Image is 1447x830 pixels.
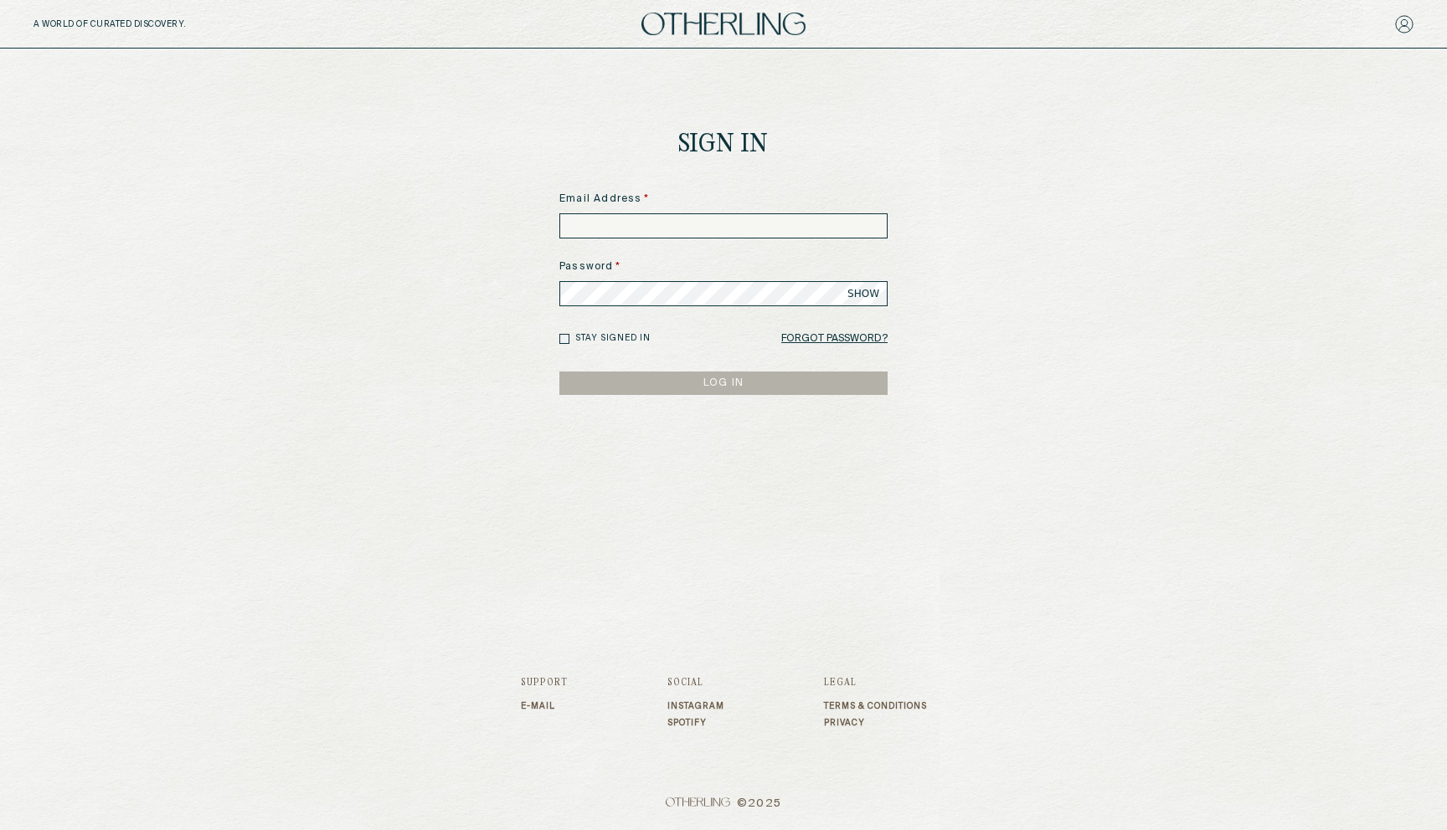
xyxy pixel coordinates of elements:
a: Terms & Conditions [824,701,927,711]
a: Privacy [824,718,927,728]
h5: A WORLD OF CURATED DISCOVERY. [33,19,259,29]
button: LOG IN [559,371,888,395]
h3: Support [521,678,568,688]
label: Password [559,259,888,274]
h1: Sign In [678,132,769,158]
span: SHOW [847,287,879,300]
h3: Legal [824,678,927,688]
img: logo [641,13,806,35]
h3: Social [667,678,724,688]
a: Forgot Password? [781,327,888,351]
a: Instagram [667,701,724,711]
label: Email Address [559,192,888,207]
label: Stay signed in [575,332,651,345]
span: © 2025 [521,797,927,811]
a: Spotify [667,718,724,728]
a: E-mail [521,701,568,711]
